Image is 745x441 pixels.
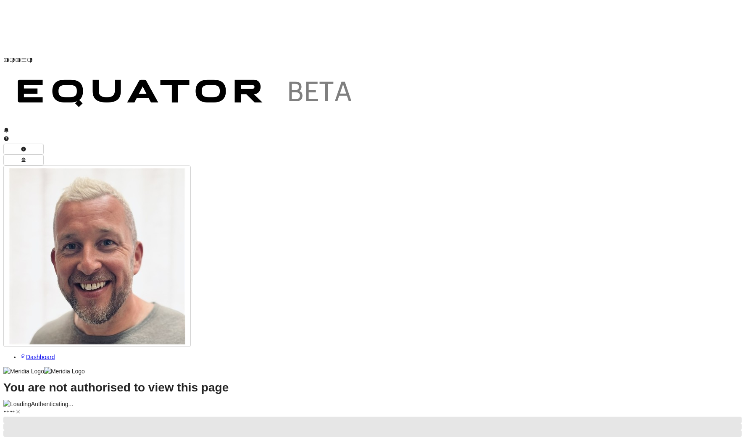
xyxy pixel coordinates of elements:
img: Customer Logo [33,3,398,63]
h1: You are not authorised to view this page [3,383,742,392]
span: Authenticating... [31,401,73,407]
a: Dashboard [20,354,55,360]
img: Profile Icon [9,168,185,344]
span: Dashboard [26,354,55,360]
img: Customer Logo [3,65,369,125]
img: Meridia Logo [3,367,44,375]
img: Loading [3,400,31,408]
img: Meridia Logo [44,367,85,375]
